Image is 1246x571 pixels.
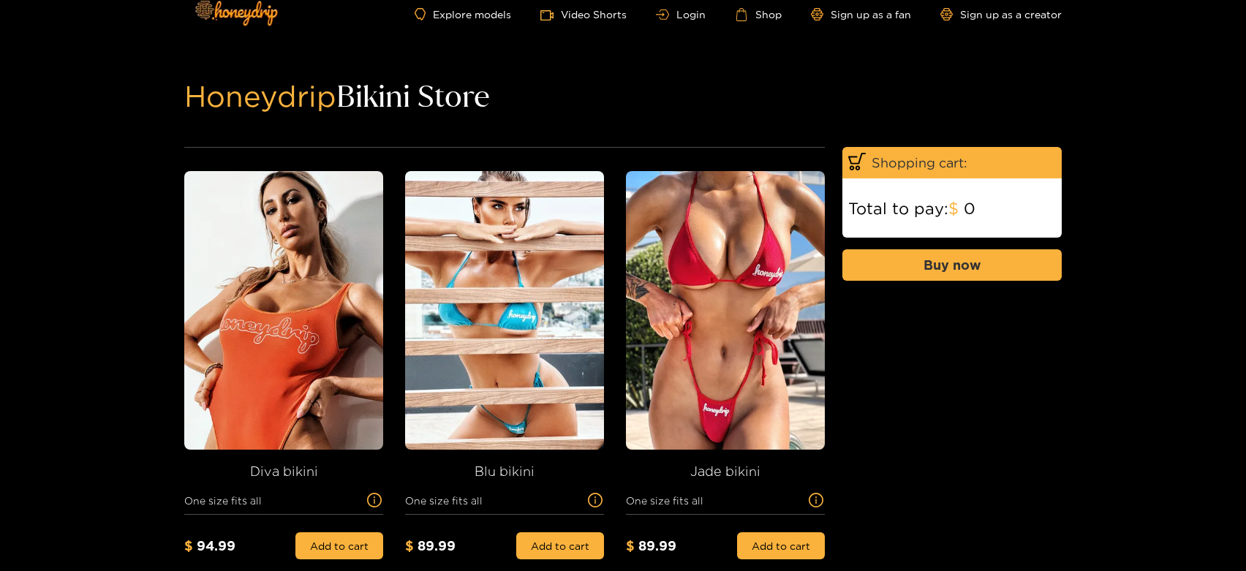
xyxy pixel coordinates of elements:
[626,461,825,481] h3: Jade bikini
[540,7,627,22] a: Video Shorts
[948,199,959,217] span: $
[940,8,1062,20] a: Sign up as a creator
[842,196,1062,220] div: Total to pay: 0
[586,493,604,507] span: info-circle
[415,8,511,20] a: Explore models
[516,532,604,559] button: Add to cart
[405,171,604,450] img: store
[842,249,1062,281] button: Buy now
[405,461,604,481] h3: Blu bikini
[366,493,383,507] span: info-circle
[656,9,706,20] a: Login
[626,493,807,508] span: One size fits all
[184,493,366,508] span: One size fits all
[405,493,586,508] span: One size fits all
[737,532,825,559] button: Add to cart
[626,538,635,553] span: $
[811,8,911,20] a: Sign up as a fan
[807,493,825,507] span: info-circle
[295,532,383,559] button: Add to cart
[184,536,272,556] div: 94.99
[405,538,414,553] span: $
[184,538,193,553] span: $
[735,8,782,21] a: Shop
[626,536,714,556] div: 89.99
[184,461,383,481] h3: Diva bikini
[540,9,561,22] span: video-camera
[184,80,336,112] span: Honeydrip
[184,171,383,450] img: store
[872,153,1056,173] span: Shopping cart:
[405,536,493,556] div: 89.99
[184,74,1062,118] h1: Bikini Store
[626,171,825,450] img: store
